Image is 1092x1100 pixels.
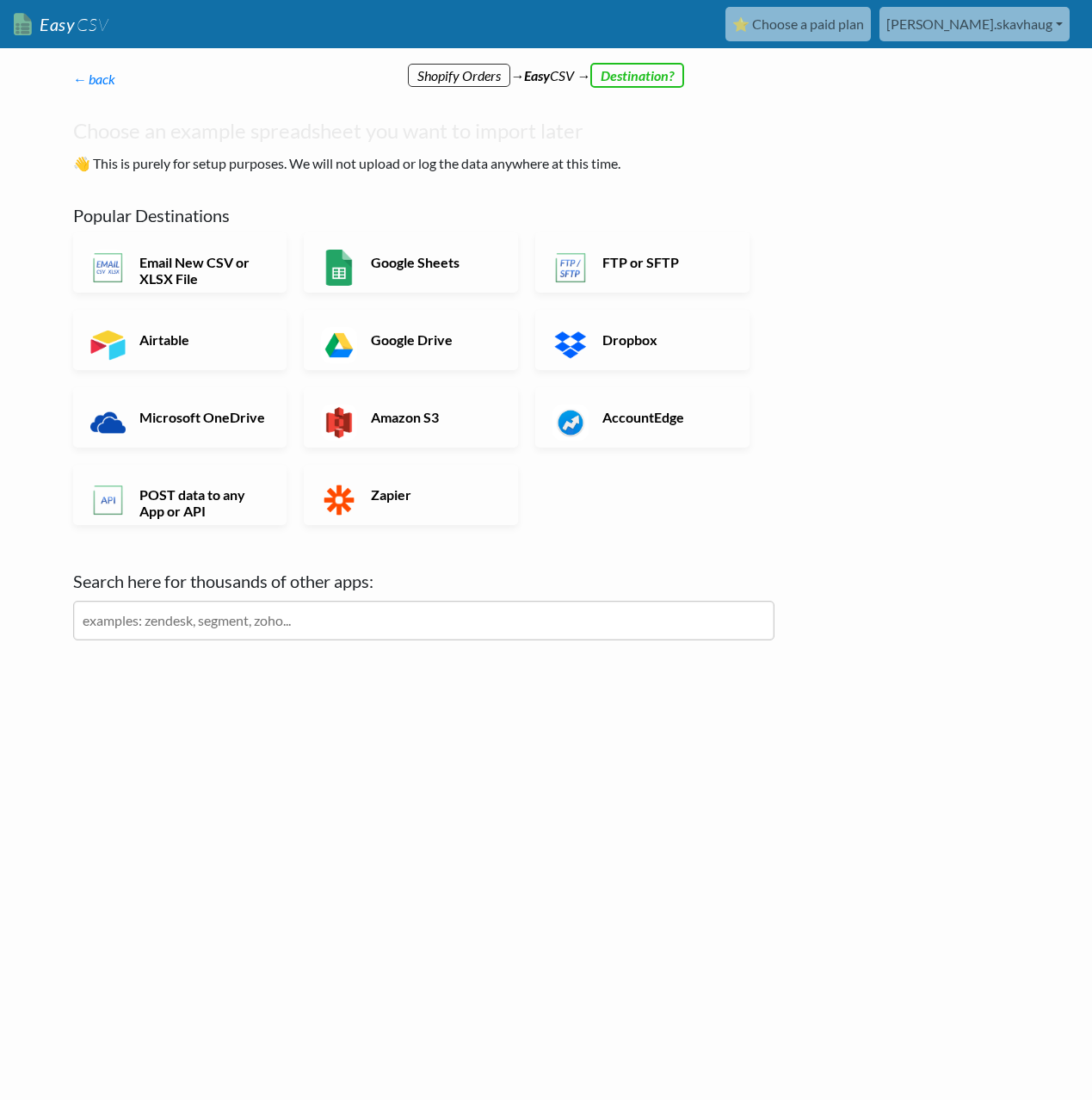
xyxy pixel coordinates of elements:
label: Search here for thousands of other apps: [73,568,774,594]
img: Google Sheets App & API [321,250,357,286]
a: Dropbox [535,310,750,370]
a: ← back [73,71,116,87]
a: AccountEdge [535,387,750,448]
h6: AccountEdge [598,409,733,425]
h6: POST data to any App or API [135,486,270,519]
a: Zapier [304,465,518,525]
a: ⭐ Choose a paid plan [725,7,871,41]
a: EasyCSV [14,7,108,42]
img: Google Drive App & API [321,327,357,363]
a: POST data to any App or API [73,465,287,525]
img: FTP or SFTP App & API [552,250,589,286]
h6: FTP or SFTP [598,254,733,270]
img: Microsoft OneDrive App & API [90,405,126,441]
h6: Amazon S3 [367,409,502,425]
h6: Google Sheets [367,254,502,270]
h5: Popular Destinations [73,205,774,226]
h4: Choose an example spreadsheet you want to import later [73,115,774,146]
img: Zapier App & API [321,482,357,518]
a: Email New CSV or XLSX File [73,232,287,293]
div: → CSV → [56,48,1037,86]
a: Amazon S3 [304,387,518,448]
h6: Microsoft OneDrive [135,409,270,425]
h6: Dropbox [598,331,733,348]
span: CSV [75,14,108,35]
a: Airtable [73,310,287,370]
img: Airtable App & API [90,327,126,363]
img: Dropbox App & API [552,327,589,363]
a: FTP or SFTP [535,232,750,293]
img: Amazon S3 App & API [321,405,357,441]
a: Google Drive [304,310,518,370]
h6: Zapier [367,486,502,503]
input: examples: zendesk, segment, zoho... [73,601,774,640]
p: 👋 This is purely for setup purposes. We will not upload or log the data anywhere at this time. [73,153,774,174]
a: [PERSON_NAME].skavhaug [879,7,1070,41]
img: AccountEdge App & API [552,405,589,441]
a: Microsoft OneDrive [73,387,287,448]
h6: Airtable [135,331,270,348]
img: POST data to any App or API App & API [90,482,126,518]
h6: Email New CSV or XLSX File [135,254,270,287]
a: Google Sheets [304,232,518,293]
h6: Google Drive [367,331,502,348]
img: Email New CSV or XLSX File App & API [90,250,126,286]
